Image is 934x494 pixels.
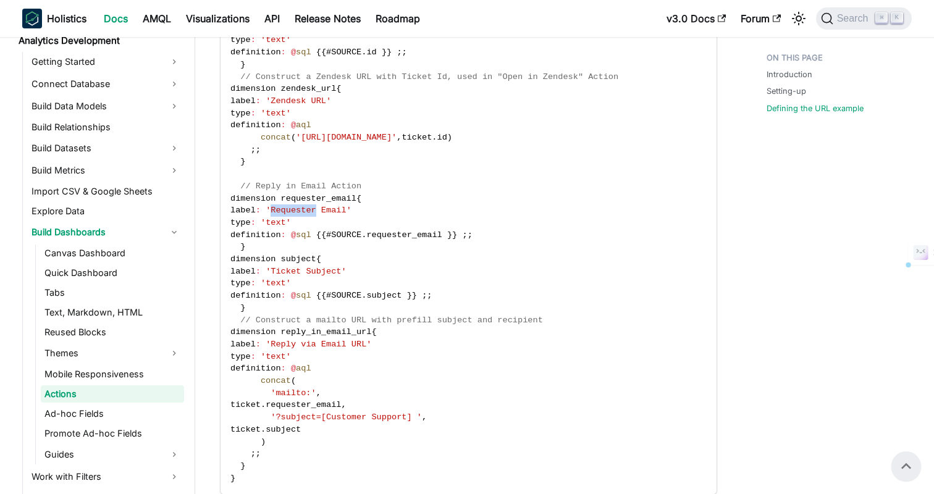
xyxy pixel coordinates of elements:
span: ticket [230,425,261,434]
span: @ [291,291,296,300]
span: definition [230,230,281,240]
span: @ [291,364,296,373]
span: subject [366,291,402,300]
span: . [361,48,366,57]
a: AMQL [135,9,179,28]
span: : [251,109,256,118]
a: Mobile Responsiveness [41,366,184,383]
span: } [240,157,245,166]
span: ; [256,145,261,154]
span: 'text' [261,35,291,44]
span: dimension zendesk_url [230,84,336,93]
span: { [316,291,321,300]
span: definition [230,291,281,300]
span: : [281,120,286,130]
span: ; [468,230,473,240]
span: ) [447,133,452,142]
span: aql [296,120,311,130]
kbd: ⌘ [875,12,888,23]
a: Connect Database [28,74,184,94]
span: @ [291,230,296,240]
span: concat [261,376,291,385]
span: , [316,388,321,398]
a: Work with Filters [28,467,184,487]
span: : [281,230,286,240]
span: : [251,352,256,361]
span: } [452,230,457,240]
span: { [356,194,361,203]
span: : [251,218,256,227]
span: } [240,303,245,312]
span: // Reply in Email Action [240,182,361,191]
span: : [251,35,256,44]
a: Roadmap [368,9,427,28]
a: Build Relationships [28,119,184,136]
span: { [371,327,376,337]
span: } [387,48,392,57]
a: Actions [41,385,184,403]
span: } [240,60,245,69]
span: // Construct a Zendesk URL with Ticket Id, used in "Open in Zendesk" Action [240,72,618,82]
a: Build Metrics [28,161,184,180]
span: @ [291,120,296,130]
span: label [230,340,256,349]
b: Holistics [47,11,86,26]
span: : [281,291,286,300]
span: : [256,340,261,349]
span: id [366,48,376,57]
span: . [261,400,266,409]
span: 'text' [261,352,291,361]
span: { [316,254,321,264]
span: sql [296,230,311,240]
span: SOURCE [331,48,361,57]
img: Holistics [22,9,42,28]
span: { [316,230,321,240]
span: // Construct a mailto URL with prefill subject and recipient [240,316,542,325]
span: requester_email [266,400,341,409]
span: . [361,291,366,300]
a: Explore Data [28,203,184,220]
span: SOURCE [331,291,361,300]
span: { [336,84,341,93]
span: ( [291,133,296,142]
span: : [251,278,256,288]
span: } [240,242,245,251]
span: dimension reply_in_email_url [230,327,371,337]
span: } [447,230,452,240]
span: requester_email [366,230,442,240]
span: type [230,278,251,288]
a: Release Notes [287,9,368,28]
a: Forum [733,9,788,28]
button: Switch between dark and light mode (currently light mode) [789,9,809,28]
span: aql [296,364,311,373]
span: . [361,230,366,240]
span: ) [261,437,266,446]
span: 'Zendesk URL' [266,96,331,106]
span: { [321,291,326,300]
span: ; [422,291,427,300]
span: # [326,230,331,240]
span: 'mailto:' [271,388,316,398]
a: Guides [41,445,184,464]
span: @ [291,48,296,57]
span: : [281,48,286,57]
span: : [256,206,261,215]
span: } [407,291,412,300]
span: dimension requester_email [230,194,356,203]
span: ; [256,449,261,458]
span: definition [230,364,281,373]
a: Tabs [41,284,184,301]
span: 'text' [261,109,291,118]
span: . [261,425,266,434]
span: label [230,206,256,215]
span: '?subject=[Customer Support] ' [271,412,422,422]
span: 'Reply via Email URL' [266,340,371,349]
a: Setting-up [767,85,806,97]
span: subject [266,425,301,434]
span: type [230,352,251,361]
span: 'text' [261,278,291,288]
a: Defining the URL example [767,103,864,114]
span: sql [296,48,311,57]
span: type [230,218,251,227]
span: : [256,267,261,276]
